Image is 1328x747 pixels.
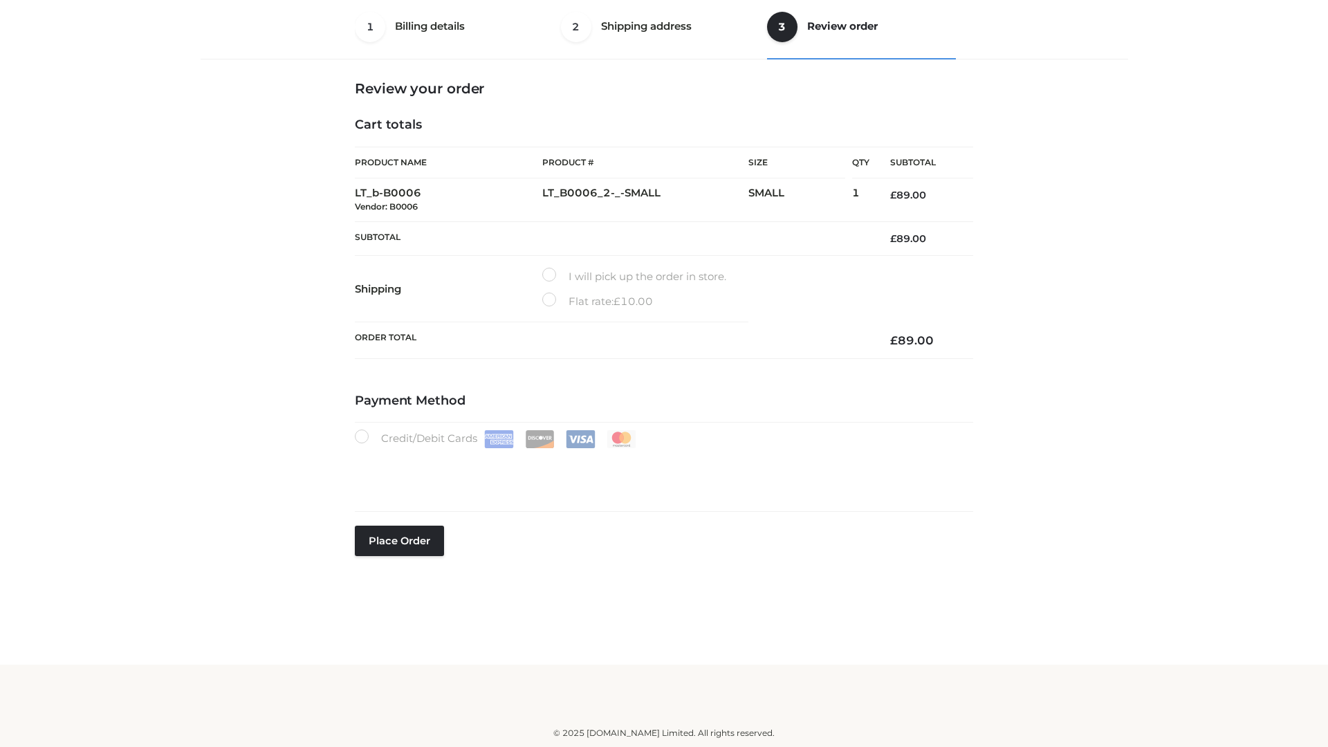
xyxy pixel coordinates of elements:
th: Order Total [355,322,869,359]
h4: Cart totals [355,118,973,133]
h3: Review your order [355,80,973,97]
div: © 2025 [DOMAIN_NAME] Limited. All rights reserved. [205,726,1123,740]
h4: Payment Method [355,394,973,409]
img: Mastercard [607,430,636,448]
td: LT_B0006_2-_-SMALL [542,178,748,222]
th: Shipping [355,256,542,322]
span: £ [890,333,898,347]
span: £ [614,295,620,308]
iframe: Secure payment input frame [352,445,970,496]
label: I will pick up the order in store. [542,268,726,286]
th: Subtotal [869,147,973,178]
th: Subtotal [355,221,869,255]
td: 1 [852,178,869,222]
th: Size [748,147,845,178]
th: Qty [852,147,869,178]
button: Place order [355,526,444,556]
img: Discover [525,430,555,448]
span: £ [890,189,896,201]
bdi: 89.00 [890,333,934,347]
td: SMALL [748,178,852,222]
img: Amex [484,430,514,448]
bdi: 10.00 [614,295,653,308]
small: Vendor: B0006 [355,201,418,212]
bdi: 89.00 [890,189,926,201]
span: £ [890,232,896,245]
img: Visa [566,430,596,448]
th: Product # [542,147,748,178]
label: Flat rate: [542,293,653,311]
th: Product Name [355,147,542,178]
td: LT_b-B0006 [355,178,542,222]
label: Credit/Debit Cards [355,430,638,448]
bdi: 89.00 [890,232,926,245]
